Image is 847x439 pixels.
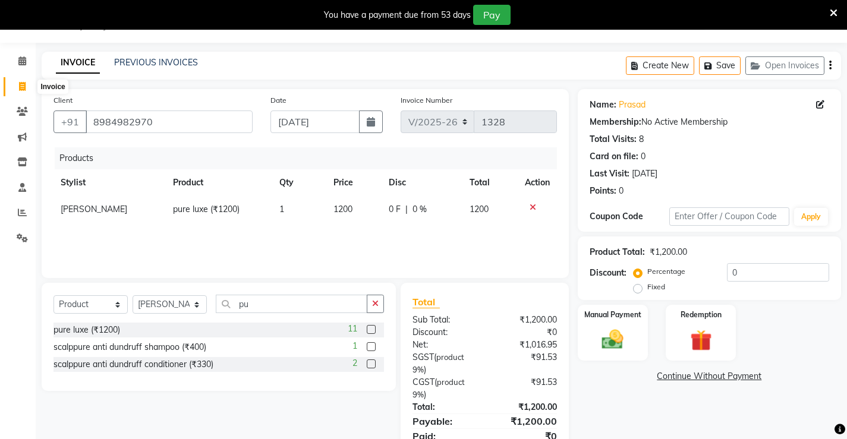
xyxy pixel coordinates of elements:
div: scalppure anti dundruff conditioner (₹330) [53,358,213,371]
a: PREVIOUS INVOICES [114,57,198,68]
div: pure luxe (₹1200) [53,324,120,336]
span: 9% [413,390,424,399]
div: ₹91.53 [484,376,565,401]
button: Apply [794,208,828,226]
a: Continue Without Payment [580,370,839,383]
div: 8 [639,133,644,146]
a: Prasad [619,99,646,111]
div: Last Visit: [590,168,629,180]
div: ₹1,200.00 [484,414,565,428]
div: Product Total: [590,246,645,258]
div: ₹0 [484,326,565,339]
span: 1 [279,204,284,214]
label: Invoice Number [401,95,452,106]
div: Name: [590,99,616,111]
div: Card on file: [590,150,638,163]
span: CGST [413,377,434,387]
div: Payable: [404,414,484,428]
div: Total Visits: [590,133,637,146]
span: | [405,203,408,216]
span: product [437,377,465,387]
div: Net: [404,339,484,351]
span: 1 [352,340,357,352]
label: Client [53,95,73,106]
label: Manual Payment [584,309,641,320]
img: _gift.svg [684,327,719,354]
button: Create New [626,56,694,75]
span: [PERSON_NAME] [61,204,127,214]
span: 2 [352,357,357,369]
th: Total [462,169,518,196]
span: product [436,352,464,362]
span: 9% [413,365,424,374]
div: ( ) [404,351,484,376]
th: Price [326,169,382,196]
label: Redemption [681,309,722,320]
span: Total [413,296,440,308]
label: Date [270,95,286,106]
div: Sub Total: [404,314,484,326]
span: SGST [413,352,434,362]
th: Product [166,169,272,196]
span: 0 F [389,203,401,216]
input: Search or Scan [216,295,367,313]
th: Stylist [53,169,166,196]
div: Products [55,147,566,169]
div: ( ) [404,376,484,401]
div: Points: [590,185,616,197]
div: [DATE] [632,168,657,180]
div: Coupon Code [590,210,669,223]
th: Qty [272,169,326,196]
span: 1200 [333,204,352,214]
span: 1200 [470,204,489,214]
div: ₹1,016.95 [484,339,565,351]
div: Total: [404,401,484,413]
div: ₹1,200.00 [484,401,565,413]
div: Membership: [590,116,641,128]
div: 0 [641,150,646,163]
button: Open Invoices [745,56,824,75]
div: ₹1,200.00 [650,246,687,258]
div: ₹91.53 [484,351,565,376]
span: pure luxe (₹1200) [173,204,240,214]
button: Pay [473,5,511,25]
div: ₹1,200.00 [484,314,565,326]
input: Search by Name/Mobile/Email/Code [86,110,253,133]
a: INVOICE [56,52,100,74]
div: Invoice [37,80,68,94]
img: _cash.svg [595,327,630,352]
th: Disc [382,169,462,196]
input: Enter Offer / Coupon Code [669,207,789,226]
button: +91 [53,110,87,133]
th: Action [518,169,557,196]
div: You have a payment due from 53 days [324,9,471,21]
div: scalppure anti dundruff shampoo (₹400) [53,341,206,353]
div: Discount: [590,267,626,279]
label: Percentage [647,266,685,277]
div: 0 [619,185,624,197]
span: 11 [348,323,357,335]
div: Discount: [404,326,484,339]
span: 0 % [413,203,427,216]
button: Save [699,56,741,75]
div: No Active Membership [590,116,829,128]
label: Fixed [647,282,665,292]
